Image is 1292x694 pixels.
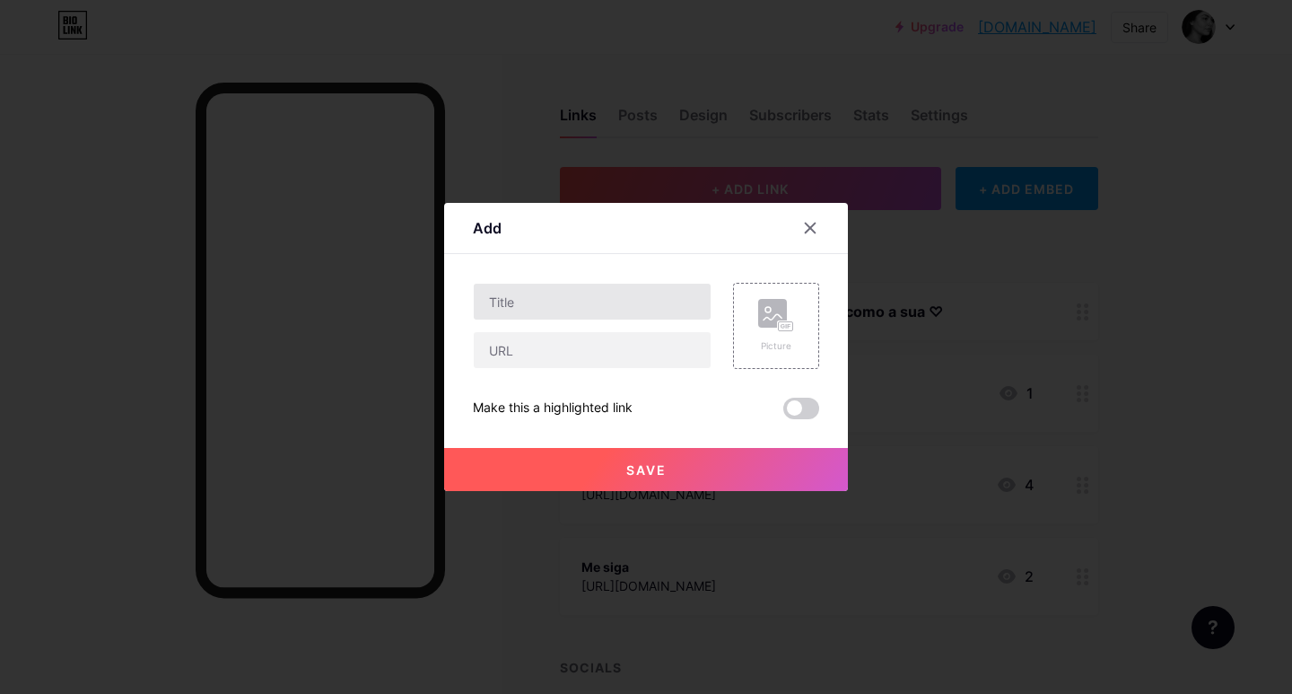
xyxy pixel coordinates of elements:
[473,398,633,419] div: Make this a highlighted link
[474,284,711,320] input: Title
[444,448,848,491] button: Save
[758,339,794,353] div: Picture
[473,217,502,239] div: Add
[626,462,667,478] span: Save
[474,332,711,368] input: URL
